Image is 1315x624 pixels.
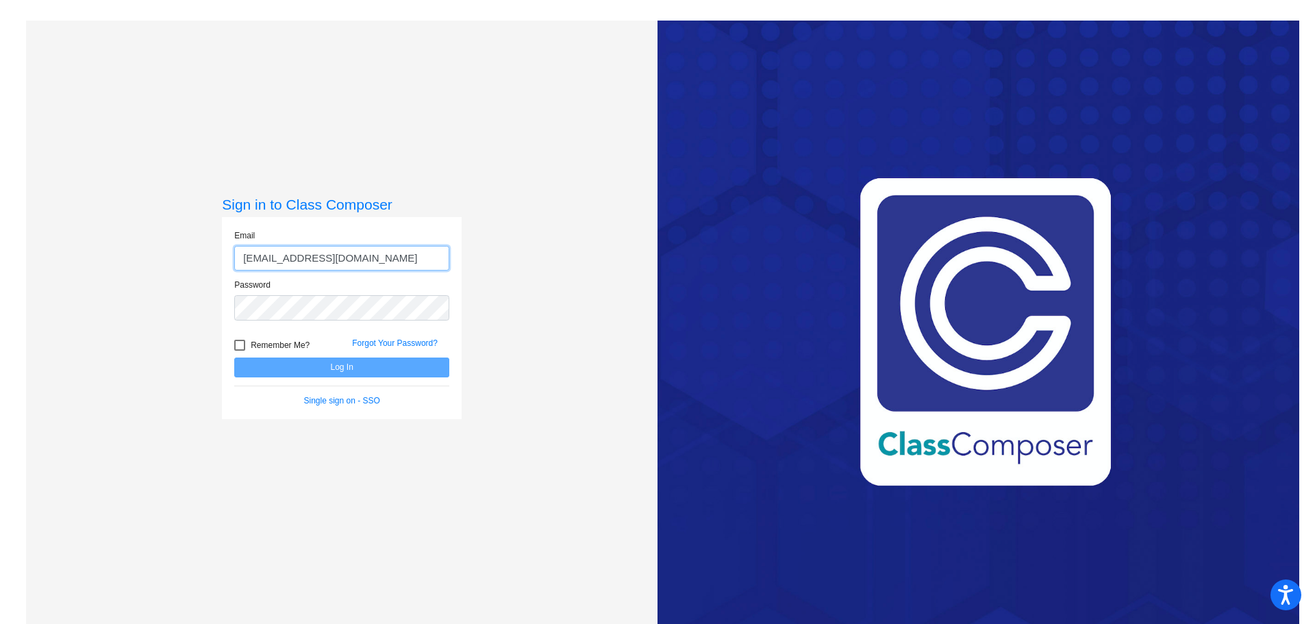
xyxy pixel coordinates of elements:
label: Password [234,279,271,291]
button: Log In [234,358,449,377]
span: Remember Me? [251,337,310,353]
a: Single sign on - SSO [304,396,380,405]
label: Email [234,229,255,242]
h3: Sign in to Class Composer [222,196,462,213]
a: Forgot Your Password? [352,338,438,348]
